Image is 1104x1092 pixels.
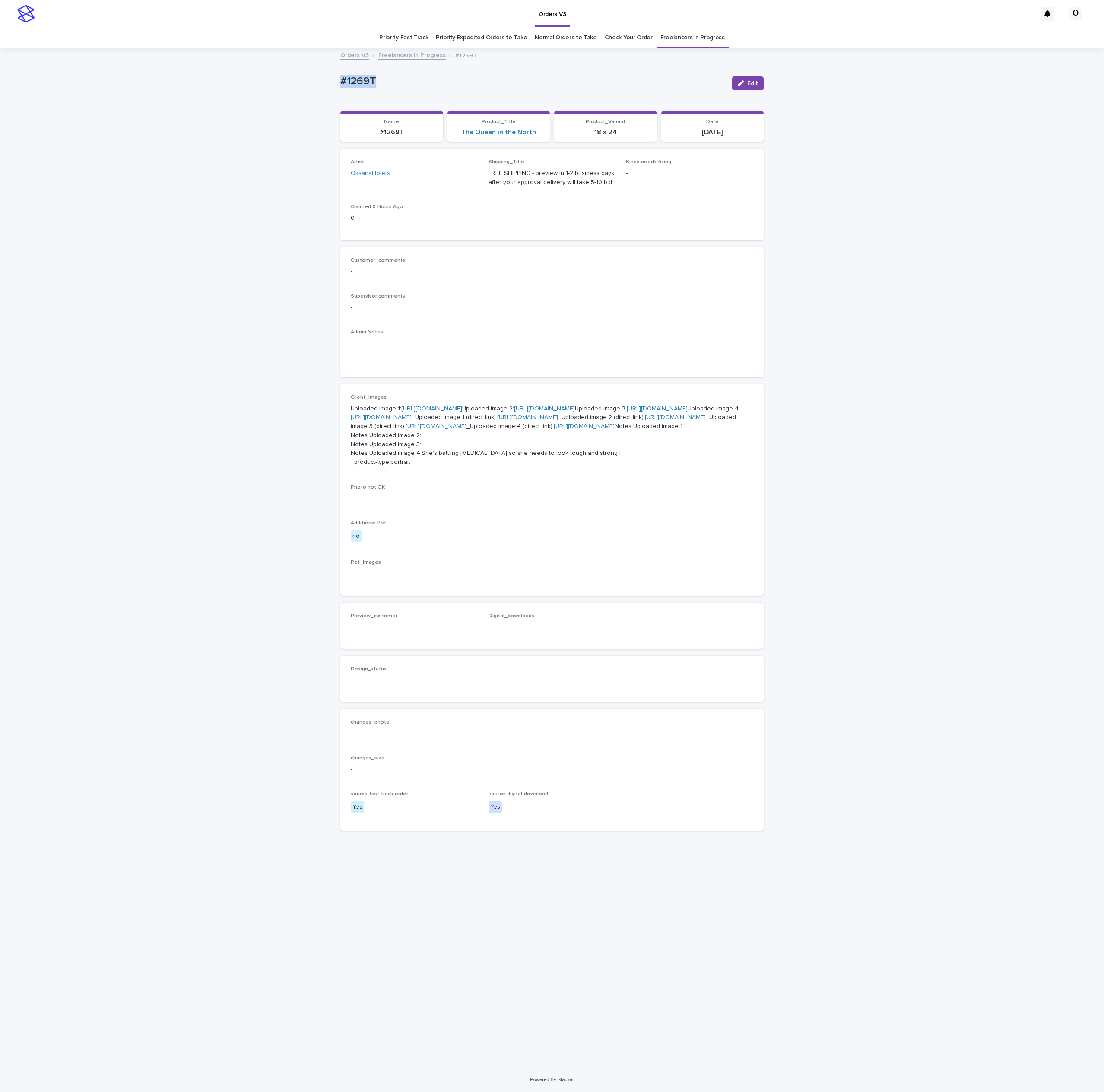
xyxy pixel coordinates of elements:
span: Customer_comments [351,258,405,263]
span: Additional Pet [351,521,386,526]
span: Admin Notes [351,330,383,335]
a: Check Your Order [605,28,653,48]
p: - [351,345,753,354]
p: - [351,494,753,503]
a: [URL][DOMAIN_NAME] [497,414,558,420]
div: Yes [489,801,502,813]
span: changes_size [351,756,385,761]
div: no [351,530,362,543]
p: #1269T [455,50,477,60]
p: - [489,622,616,632]
a: Priority Fast Track [379,28,428,48]
span: Name [384,119,399,124]
span: Preview_customer [351,613,397,619]
a: [URL][DOMAIN_NAME] [514,406,575,412]
p: - [351,676,478,685]
span: Pet_Images [351,560,381,565]
p: Uploaded image 1: Uploaded image 2: Uploaded image 3: Uploaded image 4: _Uploaded image 1 (direct... [351,404,753,467]
span: Supervisor comments [351,294,405,299]
a: [URL][DOMAIN_NAME] [406,423,466,429]
span: Shipping_Title [489,159,524,165]
div: Yes [351,801,364,813]
a: Freelancers in Progress [378,50,446,60]
span: source-digital-download [489,791,548,797]
div: О [1069,7,1082,21]
a: [URL][DOMAIN_NAME] [401,406,462,412]
span: Client_Images [351,395,387,400]
p: - [351,303,753,312]
span: Artist [351,159,364,165]
button: Edit [732,76,764,90]
img: stacker-logo-s-only.png [17,5,35,22]
p: - [351,569,753,578]
a: [URL][DOMAIN_NAME] [627,406,688,412]
p: - [351,765,753,774]
span: Photo not OK [351,485,385,490]
span: Digital_downloads [489,613,534,619]
p: [DATE] [666,128,759,136]
span: Design_status [351,667,387,672]
a: [URL][DOMAIN_NAME] [554,423,615,429]
p: #1269T [346,128,438,136]
a: Orders V3 [340,50,369,60]
p: - [351,622,478,632]
span: source-fast-track-order [351,791,408,797]
span: Product_Title [482,119,516,124]
span: changes_photo [351,720,390,725]
a: OksanaHolets [351,169,390,178]
span: Edit [747,80,758,86]
a: Priority Expedited Orders to Take [436,28,527,48]
p: - [626,169,753,178]
a: Normal Orders to Take [535,28,597,48]
p: 18 x 24 [559,128,652,136]
p: FREE SHIPPING - preview in 1-2 business days, after your approval delivery will take 5-10 b.d. [489,169,616,187]
a: [URL][DOMAIN_NAME] [351,414,412,420]
p: #1269T [340,75,725,88]
span: Date [706,119,719,124]
span: Claimed X Hours Ago [351,204,403,210]
a: [URL][DOMAIN_NAME] [645,414,706,420]
a: Powered By Stacker [530,1077,574,1082]
p: - [351,267,753,276]
span: Since needs fixing [626,159,671,165]
a: The Queen in the North [461,128,536,136]
p: 0 [351,214,478,223]
a: Freelancers in Progress [660,28,725,48]
span: Product_Variant [586,119,625,124]
p: - [351,729,753,738]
